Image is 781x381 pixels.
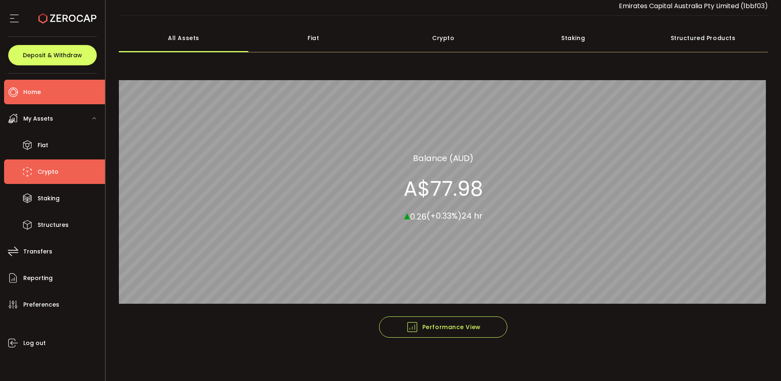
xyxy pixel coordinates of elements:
[23,86,41,98] span: Home
[38,166,58,178] span: Crypto
[378,24,508,52] div: Crypto
[23,272,53,284] span: Reporting
[426,210,462,222] span: (+0.33%)
[38,219,69,231] span: Structures
[38,139,48,151] span: Fiat
[462,210,482,222] span: 24 hr
[23,246,52,258] span: Transfers
[38,193,60,204] span: Staking
[410,211,426,222] span: 0.26
[638,24,768,52] div: Structured Products
[740,342,781,381] iframe: Chat Widget
[413,152,473,164] section: Balance (AUD)
[23,113,53,125] span: My Assets
[406,321,481,333] span: Performance View
[23,337,46,349] span: Log out
[23,299,59,311] span: Preferences
[404,176,483,201] section: A$77.98
[248,24,378,52] div: Fiat
[119,24,249,52] div: All Assets
[404,206,410,224] span: ▴
[619,1,768,11] span: Emirates Capital Australia Pty Limited (1bbf03)
[508,24,638,52] div: Staking
[379,316,507,338] button: Performance View
[8,45,97,65] button: Deposit & Withdraw
[23,52,82,58] span: Deposit & Withdraw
